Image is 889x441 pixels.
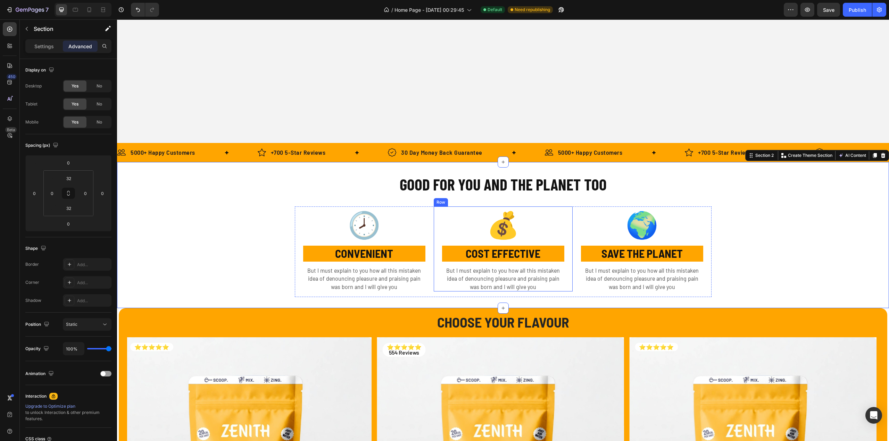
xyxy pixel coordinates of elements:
span: Yes [72,119,78,125]
iframe: Design area [117,19,889,441]
div: Add... [77,262,110,268]
strong: COST EFFECTIVE [349,227,423,240]
span: Yes [72,83,78,89]
div: Interaction [25,393,47,399]
img: gempages_584678309976081268-61c0921f-da24-460e-9137-6f4121c276fb.svg [271,129,279,137]
p: ⭐⭐⭐⭐⭐ [270,325,305,330]
p: +700 5-Star Reviews [581,128,636,138]
span: Need republishing [515,7,550,13]
input: 0px [80,188,91,198]
input: 0 [97,188,108,198]
div: Shape [25,244,48,253]
p: Advanced [68,43,92,50]
span: No [97,119,102,125]
input: 0 [29,188,40,198]
div: Undo/Redo [131,3,159,17]
div: Section 2 [637,133,658,139]
strong: SAVE THE PLANET [484,227,566,240]
div: Tablet [25,101,38,107]
p: Settings [34,43,54,50]
img: gempages_584678309976081268-61c0921f-da24-460e-9137-6f4121c276fb.svg [698,129,707,137]
p: +700 5-Star Reviews [154,128,209,138]
p: 30 Day Money Back Guarantee [712,128,793,138]
span: Static [66,322,77,327]
p: 5000+ Happy Customers [441,128,506,138]
div: Corner [25,279,39,286]
button: AI Content [720,132,750,140]
div: Spacing (px) [25,141,60,150]
div: Mobile [25,119,39,125]
input: 0 [61,158,75,168]
div: Display on [25,66,56,75]
p: But I must explain to you how all this mistaken idea of denouncing pleasure and praising pain was... [326,247,447,271]
div: Animation [25,369,55,379]
p: CONVENIENT [187,227,308,241]
input: 2xl [62,173,76,184]
div: Opacity [25,344,50,354]
span: Default [488,7,502,13]
span: / [391,6,393,14]
span: Yes [72,101,78,107]
button: Static [63,318,111,331]
span: No [97,101,102,107]
input: 0 [61,219,75,229]
strong: 💰 [370,189,402,220]
p: Create Theme Section [671,133,715,139]
span: No [97,83,102,89]
div: Position [25,320,51,329]
img: gempages_584678309976081268-89f09cfc-d411-44e9-a71d-11fcb26c81fe.svg [568,129,576,137]
p: 30 Day Money Back Guarantee [284,128,365,138]
input: 0px [47,188,57,198]
div: Border [25,261,39,268]
span: Save [823,7,834,13]
p: Section [34,25,91,33]
div: Publish [849,6,866,14]
p: 7 [45,6,49,14]
p: But I must explain to you how all this mistaken idea of denouncing pleasure and praising pain was... [465,247,585,271]
div: Open Intercom Messenger [865,407,882,424]
div: 450 [7,74,17,79]
div: Desktop [25,83,42,89]
button: Save [817,3,840,17]
p: ⭐⭐⭐⭐⭐ [522,325,557,330]
p: But I must explain to you how all this mistaken idea of denouncing pleasure and praising pain was... [187,247,308,271]
div: Add... [77,298,110,304]
strong: 🌍 [509,189,541,220]
button: 7 [3,3,52,17]
div: Add... [77,280,110,286]
strong: 🕗 [231,189,264,220]
p: 554 Reviews [270,330,305,336]
div: Row [318,180,330,186]
img: gempages_584678309976081268-89f09cfc-d411-44e9-a71d-11fcb26c81fe.svg [141,129,149,137]
input: 2xl [62,203,76,213]
div: Upgrade to Optimize plan [25,403,111,409]
img: gempages_584678309976081268-d2be8ddf-fb70-46a9-9dc8-f28a028b14fd.svg [428,129,436,137]
h2: CHOOSE YOUR FLAVOUR [18,293,754,312]
p: ⭐⭐⭐⭐⭐ [17,325,52,330]
h2: GOOD FOR YOU AND THE PLANET TOO [252,154,520,176]
div: Beta [5,127,17,133]
button: Publish [843,3,872,17]
div: to unlock Interaction & other premium features. [25,403,111,422]
div: Shadow [25,297,41,304]
input: Auto [63,342,84,355]
span: Home Page - [DATE] 00:29:45 [394,6,464,14]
